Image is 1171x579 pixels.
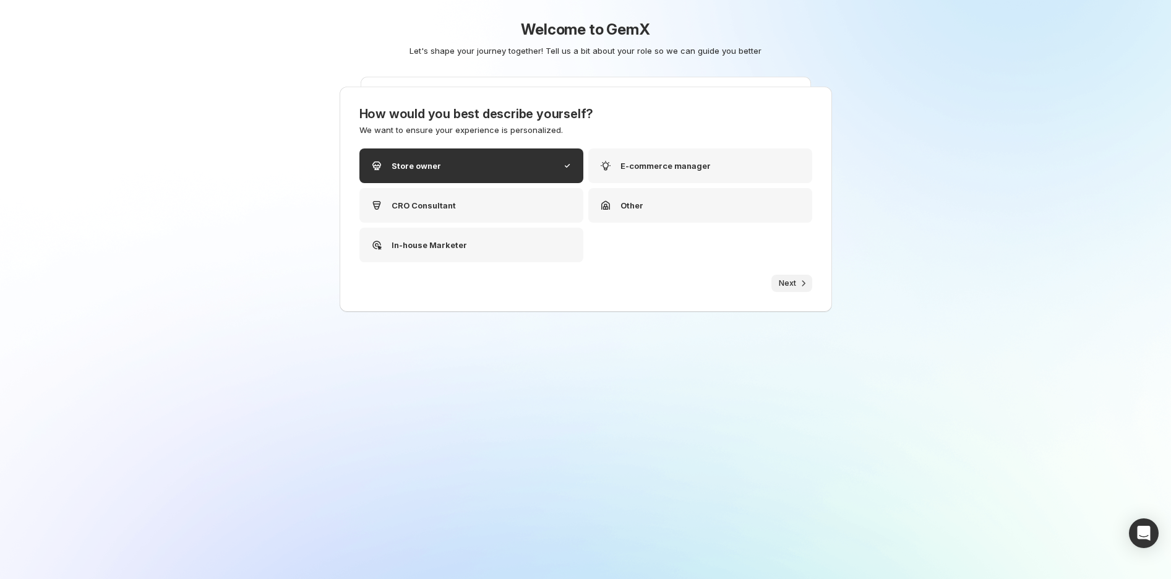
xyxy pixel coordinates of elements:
[359,125,563,135] span: We want to ensure your experience is personalized.
[771,275,812,292] button: Next
[392,239,467,251] p: In-house Marketer
[1129,518,1159,548] div: Open Intercom Messenger
[779,278,796,288] span: Next
[297,45,875,57] p: Let's shape your journey together! Tell us a bit about your role so we can guide you better
[620,199,643,212] p: Other
[620,160,711,172] p: E-commerce manager
[359,106,812,121] h3: How would you best describe yourself?
[392,160,441,172] p: Store owner
[392,199,456,212] p: CRO Consultant
[292,20,880,40] h1: Welcome to GemX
